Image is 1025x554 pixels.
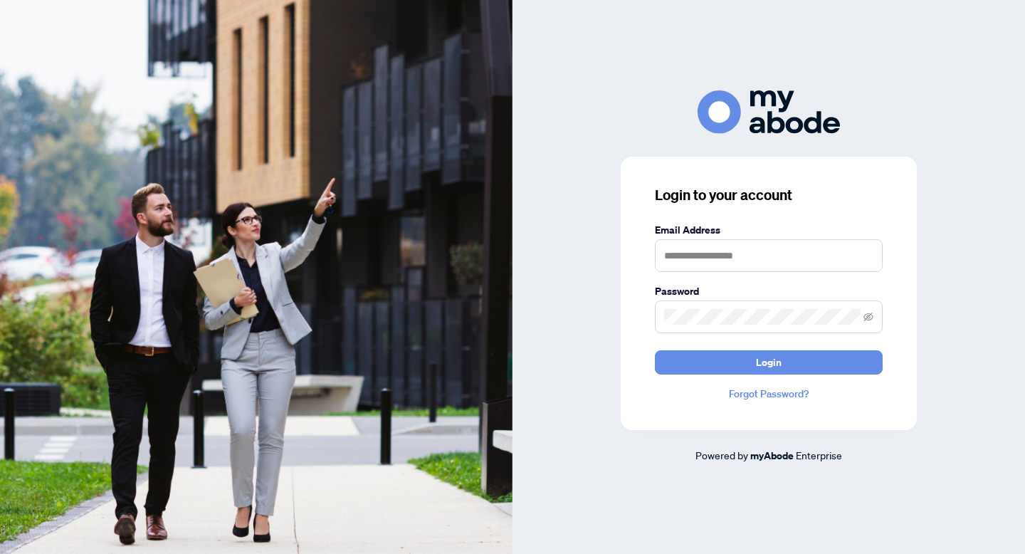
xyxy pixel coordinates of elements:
[796,449,842,461] span: Enterprise
[698,90,840,134] img: ma-logo
[655,185,883,205] h3: Login to your account
[750,448,794,464] a: myAbode
[655,222,883,238] label: Email Address
[655,386,883,402] a: Forgot Password?
[695,449,748,461] span: Powered by
[655,350,883,375] button: Login
[863,312,873,322] span: eye-invisible
[655,283,883,299] label: Password
[756,351,782,374] span: Login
